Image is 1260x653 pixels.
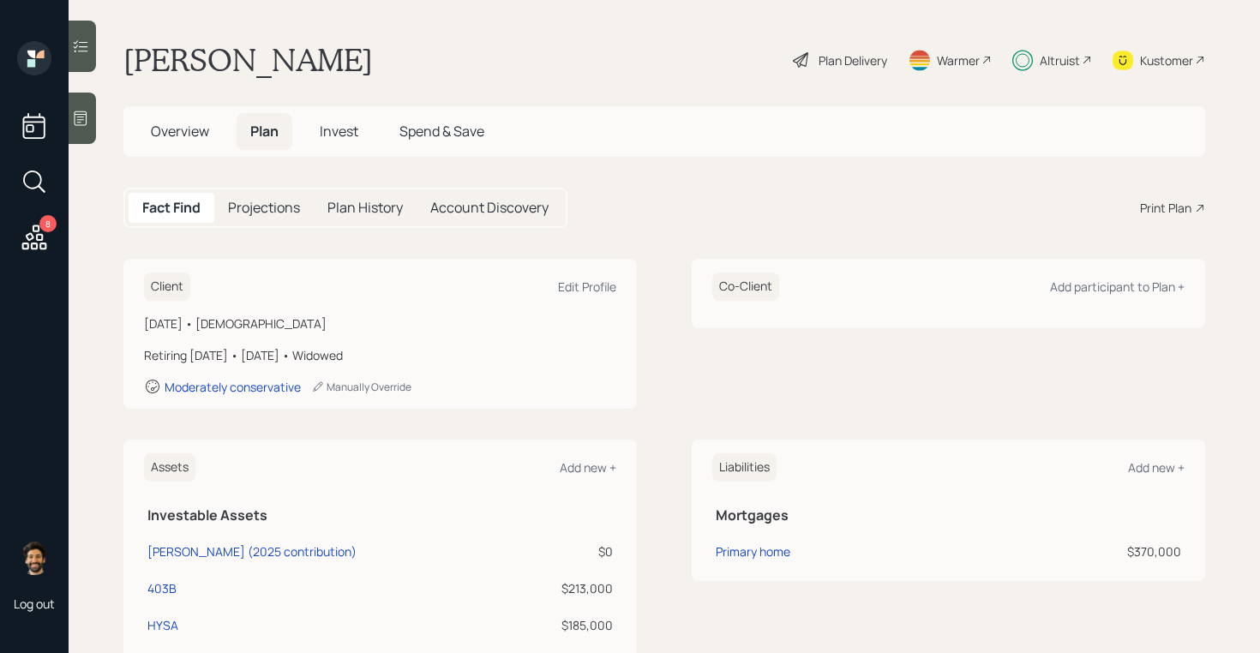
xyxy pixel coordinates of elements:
[311,380,411,394] div: Manually Override
[320,122,358,141] span: Invest
[1140,199,1191,217] div: Print Plan
[147,616,178,634] div: HYSA
[39,215,57,232] div: 8
[513,579,613,597] div: $213,000
[147,542,357,560] div: [PERSON_NAME] (2025 contribution)
[144,346,616,364] div: Retiring [DATE] • [DATE] • Widowed
[123,41,373,79] h1: [PERSON_NAME]
[144,315,616,332] div: [DATE] • [DEMOGRAPHIC_DATA]
[144,273,190,301] h6: Client
[1140,51,1193,69] div: Kustomer
[1040,51,1080,69] div: Altruist
[560,459,616,476] div: Add new +
[513,542,613,560] div: $0
[399,122,484,141] span: Spend & Save
[558,279,616,295] div: Edit Profile
[712,273,779,301] h6: Co-Client
[716,542,790,560] div: Primary home
[17,541,51,575] img: eric-schwartz-headshot.png
[937,51,980,69] div: Warmer
[716,507,1181,524] h5: Mortgages
[147,579,177,597] div: 403B
[1128,459,1185,476] div: Add new +
[165,379,301,395] div: Moderately conservative
[513,616,613,634] div: $185,000
[250,122,279,141] span: Plan
[327,200,403,216] h5: Plan History
[819,51,887,69] div: Plan Delivery
[430,200,549,216] h5: Account Discovery
[147,507,613,524] h5: Investable Assets
[151,122,209,141] span: Overview
[228,200,300,216] h5: Projections
[712,453,777,482] h6: Liabilities
[986,542,1181,560] div: $370,000
[1050,279,1185,295] div: Add participant to Plan +
[144,453,195,482] h6: Assets
[142,200,201,216] h5: Fact Find
[14,596,55,612] div: Log out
